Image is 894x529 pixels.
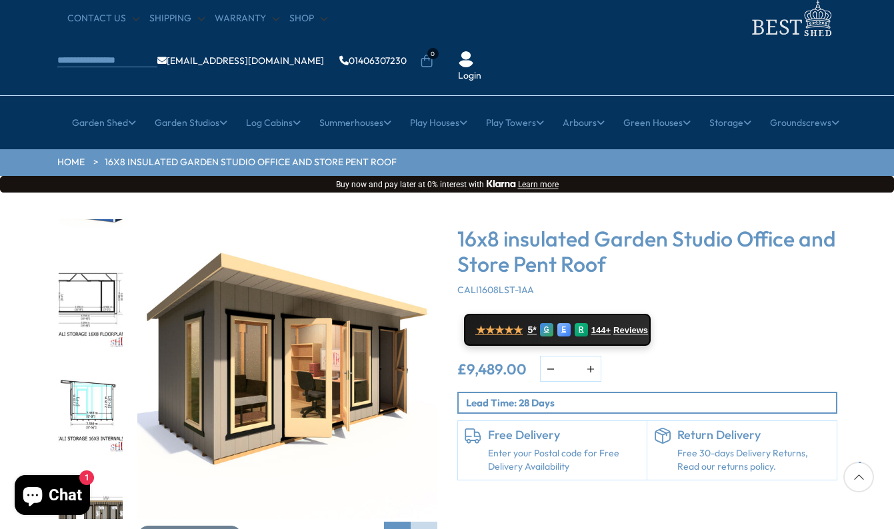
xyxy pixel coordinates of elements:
a: Log Cabins [246,106,301,139]
a: Login [458,69,481,83]
a: Shop [289,12,327,25]
a: Groundscrews [770,106,839,139]
a: Arbours [563,106,605,139]
span: 144+ [591,325,611,336]
ins: £9,489.00 [457,362,527,376]
a: Garden Shed [72,106,136,139]
a: Storage [709,106,751,139]
a: 01406307230 [339,56,407,65]
div: 5 / 8 [57,259,124,350]
a: Enter your Postal code for Free Delivery Availability [488,447,641,473]
h6: Return Delivery [677,428,830,442]
div: R [575,323,588,336]
img: 16x8 insulated Garden Studio Office and Store Pent Roof - Best Shed [137,219,437,519]
a: HOME [57,156,85,169]
a: Play Houses [410,106,467,139]
a: CONTACT US [67,12,139,25]
span: ★★★★★ [476,324,523,336]
a: [EMAIL_ADDRESS][DOMAIN_NAME] [157,56,324,65]
inbox-online-store-chat: Shopify online store chat [11,475,94,518]
img: 16X8STORAGECALIPENTBLUEWHITERH_f505913e-236d-4c2c-92d7-6d3c848f3d39_200x200.jpg [59,157,123,245]
div: E [557,323,571,336]
span: Reviews [613,325,648,336]
a: Shipping [149,12,205,25]
img: CaliStorage16x8INTERNALS_1f33891b-0f66-4ea4-8798-a9321185ba51_200x200.jpg [59,365,123,454]
span: CALI1608LST-1AA [457,284,534,296]
a: Warranty [215,12,279,25]
h3: 16x8 insulated Garden Studio Office and Store Pent Roof [457,226,837,277]
img: User Icon [458,51,474,67]
a: Green Houses [623,106,691,139]
img: CaliStorage16x8FLOORPLAN_f42efa8d-86dd-41eb-b6e9-a542c78a8c3b_200x200.jpg [59,261,123,349]
p: Lead Time: 28 Days [466,396,836,410]
div: 6 / 8 [57,364,124,455]
a: 16x8 insulated Garden Studio Office and Store Pent Roof [105,156,397,169]
div: G [540,323,553,336]
a: Garden Studios [155,106,227,139]
a: 0 [420,55,433,68]
a: ★★★★★ 5* G E R 144+ Reviews [464,314,651,346]
a: Summerhouses [319,106,391,139]
a: Play Towers [486,106,544,139]
div: 4 / 8 [57,155,124,247]
h6: Free Delivery [488,428,641,442]
span: 0 [427,48,439,59]
p: Free 30-days Delivery Returns, Read our returns policy. [677,447,830,473]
